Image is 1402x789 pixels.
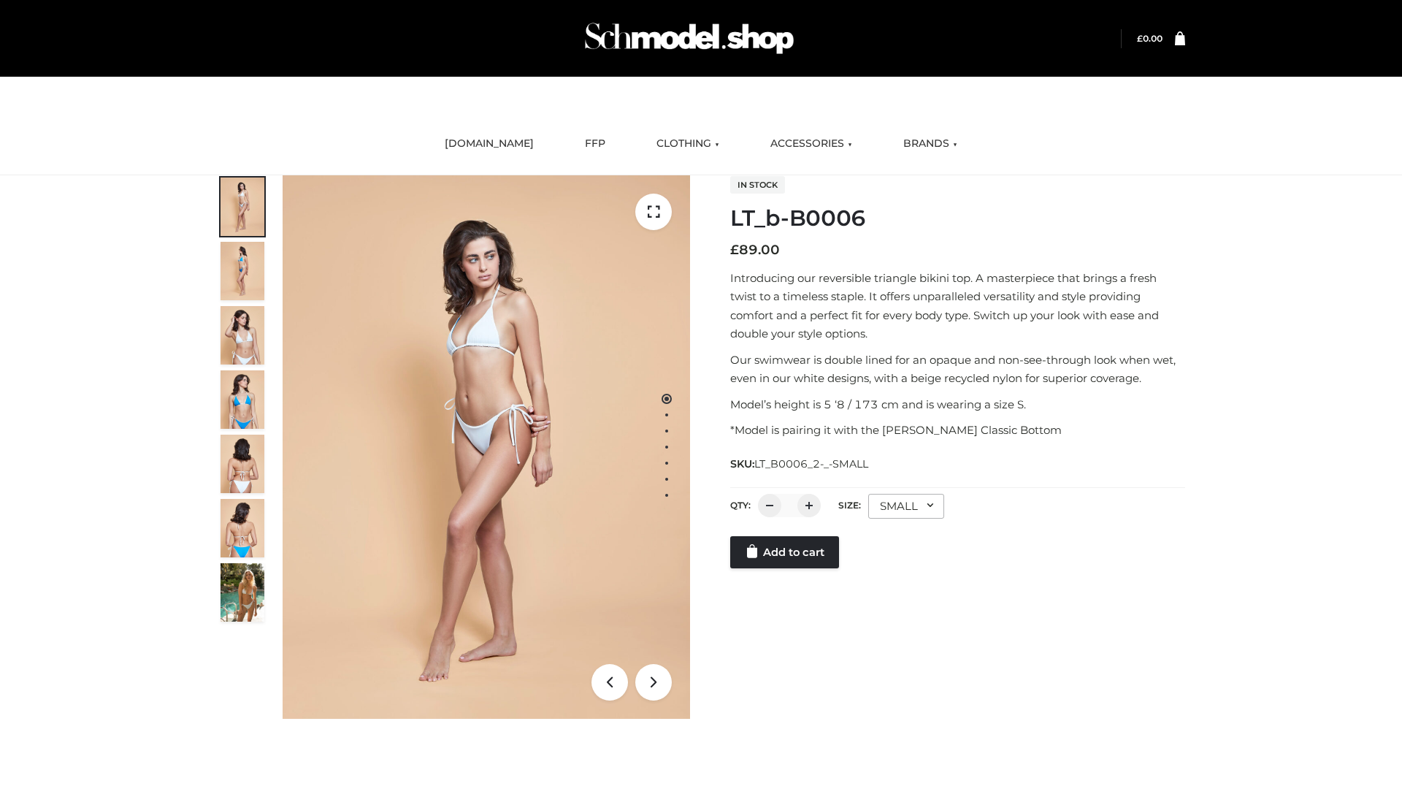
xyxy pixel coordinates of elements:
img: ArielClassicBikiniTop_CloudNine_AzureSky_OW114ECO_2-scaled.jpg [221,242,264,300]
label: Size: [838,500,861,511]
img: ArielClassicBikiniTop_CloudNine_AzureSky_OW114ECO_3-scaled.jpg [221,306,264,365]
span: £ [1137,33,1143,44]
span: In stock [730,176,785,194]
a: Add to cart [730,536,839,568]
p: Introducing our reversible triangle bikini top. A masterpiece that brings a fresh twist to a time... [730,269,1185,343]
a: £0.00 [1137,33,1162,44]
a: FFP [574,128,616,160]
h1: LT_b-B0006 [730,205,1185,232]
a: [DOMAIN_NAME] [434,128,545,160]
img: ArielClassicBikiniTop_CloudNine_AzureSky_OW114ECO_8-scaled.jpg [221,499,264,557]
img: Schmodel Admin 964 [580,9,799,67]
a: BRANDS [892,128,968,160]
a: ACCESSORIES [759,128,863,160]
p: Model’s height is 5 ‘8 / 173 cm and is wearing a size S. [730,395,1185,414]
span: LT_B0006_2-_-SMALL [754,457,868,470]
bdi: 0.00 [1137,33,1162,44]
span: SKU: [730,455,870,473]
img: Arieltop_CloudNine_AzureSky2.jpg [221,563,264,622]
img: ArielClassicBikiniTop_CloudNine_AzureSky_OW114ECO_1-scaled.jpg [221,178,264,236]
label: QTY: [730,500,751,511]
img: ArielClassicBikiniTop_CloudNine_AzureSky_OW114ECO_4-scaled.jpg [221,370,264,429]
p: *Model is pairing it with the [PERSON_NAME] Classic Bottom [730,421,1185,440]
a: CLOTHING [646,128,730,160]
div: SMALL [868,494,944,519]
span: £ [730,242,739,258]
img: ArielClassicBikiniTop_CloudNine_AzureSky_OW114ECO_1 [283,175,690,719]
img: ArielClassicBikiniTop_CloudNine_AzureSky_OW114ECO_7-scaled.jpg [221,435,264,493]
bdi: 89.00 [730,242,780,258]
p: Our swimwear is double lined for an opaque and non-see-through look when wet, even in our white d... [730,351,1185,388]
